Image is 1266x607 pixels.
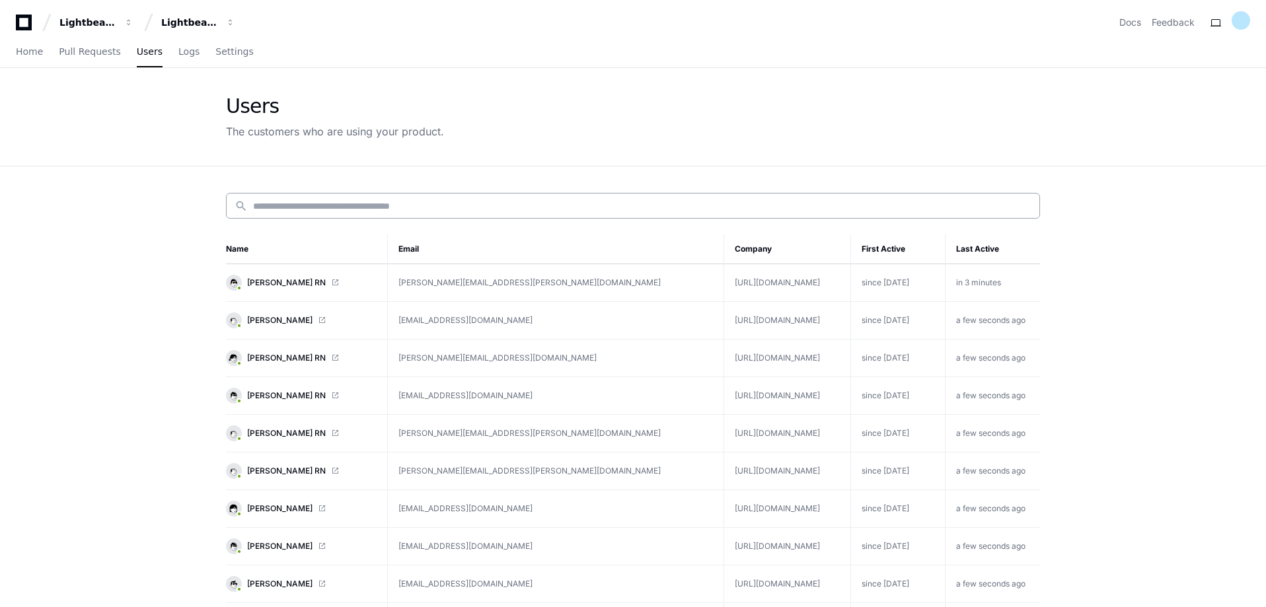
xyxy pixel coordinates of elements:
[227,464,240,477] img: 10.svg
[247,503,313,514] span: [PERSON_NAME]
[156,11,241,34] button: Lightbeam Health Solutions
[724,565,851,603] td: [URL][DOMAIN_NAME]
[851,528,945,565] td: since [DATE]
[226,388,377,404] a: [PERSON_NAME] RN
[851,302,945,339] td: since [DATE]
[226,124,444,139] div: The customers who are using your product.
[227,276,240,289] img: 6.svg
[1152,16,1195,29] button: Feedback
[945,415,1040,452] td: a few seconds ago
[247,428,326,439] span: [PERSON_NAME] RN
[1119,16,1141,29] a: Docs
[178,48,200,55] span: Logs
[945,302,1040,339] td: a few seconds ago
[945,565,1040,603] td: a few seconds ago
[226,312,377,328] a: [PERSON_NAME]
[247,315,313,326] span: [PERSON_NAME]
[226,425,377,441] a: [PERSON_NAME] RN
[851,377,945,415] td: since [DATE]
[388,339,724,377] td: [PERSON_NAME][EMAIL_ADDRESS][DOMAIN_NAME]
[945,528,1040,565] td: a few seconds ago
[724,490,851,528] td: [URL][DOMAIN_NAME]
[215,48,253,55] span: Settings
[724,377,851,415] td: [URL][DOMAIN_NAME]
[388,490,724,528] td: [EMAIL_ADDRESS][DOMAIN_NAME]
[945,339,1040,377] td: a few seconds ago
[724,339,851,377] td: [URL][DOMAIN_NAME]
[851,339,945,377] td: since [DATE]
[247,277,326,288] span: [PERSON_NAME] RN
[16,48,43,55] span: Home
[226,234,388,264] th: Name
[178,37,200,67] a: Logs
[227,427,240,439] img: 10.svg
[226,94,444,118] div: Users
[388,452,724,490] td: [PERSON_NAME][EMAIL_ADDRESS][PERSON_NAME][DOMAIN_NAME]
[724,452,851,490] td: [URL][DOMAIN_NAME]
[851,415,945,452] td: since [DATE]
[137,37,163,67] a: Users
[945,452,1040,490] td: a few seconds ago
[226,463,377,479] a: [PERSON_NAME] RN
[227,314,240,326] img: 10.svg
[227,389,240,402] img: 12.svg
[226,538,377,554] a: [PERSON_NAME]
[161,16,218,29] div: Lightbeam Health Solutions
[388,377,724,415] td: [EMAIL_ADDRESS][DOMAIN_NAME]
[851,452,945,490] td: since [DATE]
[851,490,945,528] td: since [DATE]
[227,577,240,590] img: 4.svg
[388,528,724,565] td: [EMAIL_ADDRESS][DOMAIN_NAME]
[247,541,313,552] span: [PERSON_NAME]
[247,353,326,363] span: [PERSON_NAME] RN
[227,540,240,552] img: 12.svg
[388,565,724,603] td: [EMAIL_ADDRESS][DOMAIN_NAME]
[851,565,945,603] td: since [DATE]
[59,37,120,67] a: Pull Requests
[945,377,1040,415] td: a few seconds ago
[247,579,313,589] span: [PERSON_NAME]
[724,234,851,264] th: Company
[388,415,724,452] td: [PERSON_NAME][EMAIL_ADDRESS][PERSON_NAME][DOMAIN_NAME]
[724,264,851,302] td: [URL][DOMAIN_NAME]
[945,490,1040,528] td: a few seconds ago
[247,466,326,476] span: [PERSON_NAME] RN
[226,275,377,291] a: [PERSON_NAME] RN
[59,48,120,55] span: Pull Requests
[227,351,240,364] img: 14.svg
[724,302,851,339] td: [URL][DOMAIN_NAME]
[945,234,1040,264] th: Last Active
[851,264,945,302] td: since [DATE]
[226,576,377,592] a: [PERSON_NAME]
[226,350,377,366] a: [PERSON_NAME] RN
[945,264,1040,302] td: in 3 minutes
[724,415,851,452] td: [URL][DOMAIN_NAME]
[54,11,139,34] button: Lightbeam Health
[247,390,326,401] span: [PERSON_NAME] RN
[388,264,724,302] td: [PERSON_NAME][EMAIL_ADDRESS][PERSON_NAME][DOMAIN_NAME]
[388,234,724,264] th: Email
[137,48,163,55] span: Users
[16,37,43,67] a: Home
[388,302,724,339] td: [EMAIL_ADDRESS][DOMAIN_NAME]
[59,16,116,29] div: Lightbeam Health
[851,234,945,264] th: First Active
[227,502,240,515] img: 1.svg
[215,37,253,67] a: Settings
[724,528,851,565] td: [URL][DOMAIN_NAME]
[226,501,377,517] a: [PERSON_NAME]
[235,199,248,213] mat-icon: search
